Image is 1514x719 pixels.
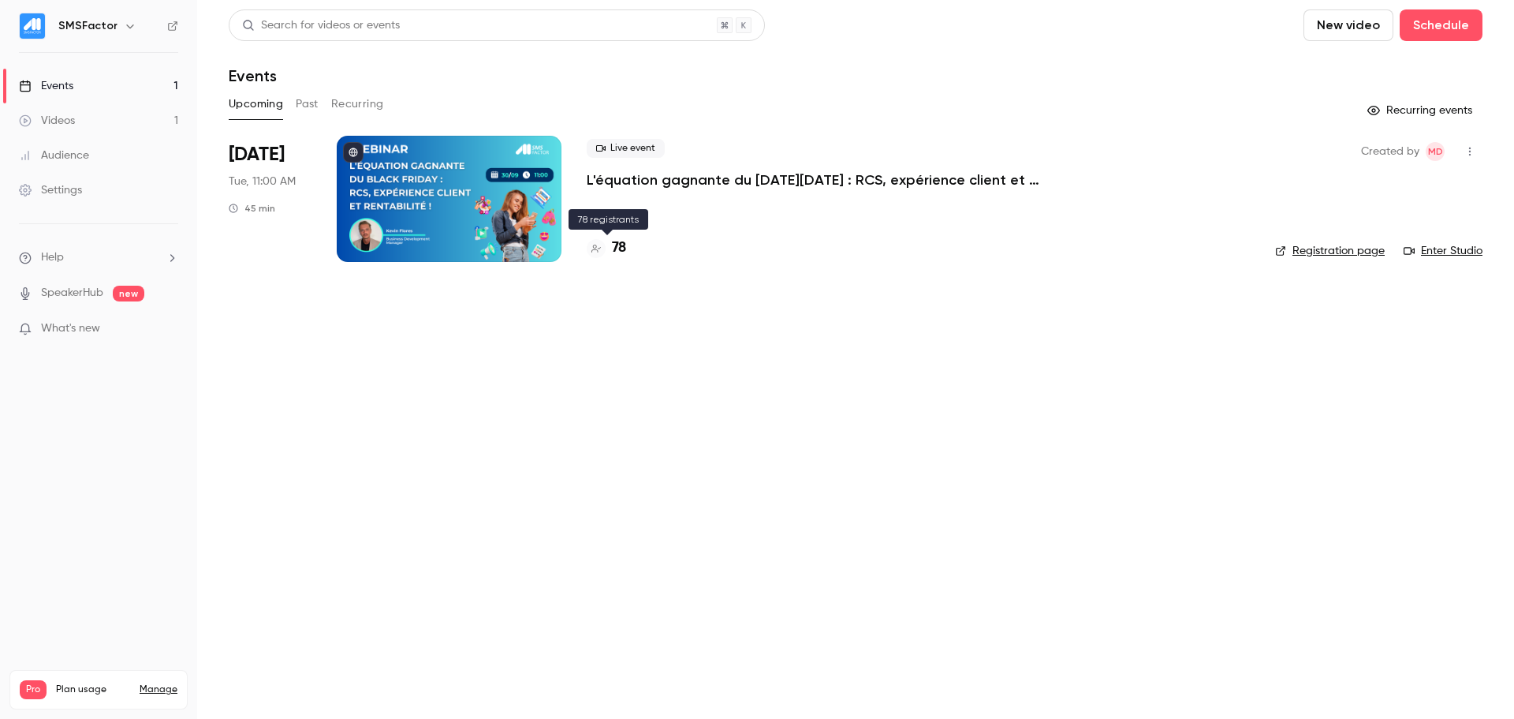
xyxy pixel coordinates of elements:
[140,683,177,696] a: Manage
[229,136,311,262] div: Sep 30 Tue, 11:00 AM (Europe/Paris)
[19,182,82,198] div: Settings
[229,142,285,167] span: [DATE]
[19,148,89,163] div: Audience
[19,113,75,129] div: Videos
[113,286,144,301] span: new
[296,92,319,117] button: Past
[1400,9,1482,41] button: Schedule
[41,249,64,266] span: Help
[331,92,384,117] button: Recurring
[229,92,283,117] button: Upcoming
[612,238,626,259] h4: 78
[229,66,277,85] h1: Events
[1428,142,1443,161] span: MD
[1303,9,1393,41] button: New video
[229,202,275,215] div: 45 min
[1361,142,1419,161] span: Created by
[1426,142,1445,161] span: Marie Delamarre
[587,238,626,259] a: 78
[587,139,665,158] span: Live event
[58,18,117,34] h6: SMSFactor
[229,174,296,189] span: Tue, 11:00 AM
[41,285,103,301] a: SpeakerHub
[20,13,45,39] img: SMSFactor
[159,322,178,336] iframe: Noticeable Trigger
[41,320,100,337] span: What's new
[587,170,1060,189] a: L'équation gagnante du [DATE][DATE] : RCS, expérience client et rentabilité !
[19,249,178,266] li: help-dropdown-opener
[242,17,400,34] div: Search for videos or events
[1360,98,1482,123] button: Recurring events
[1275,243,1385,259] a: Registration page
[1404,243,1482,259] a: Enter Studio
[19,78,73,94] div: Events
[56,683,130,696] span: Plan usage
[20,680,47,699] span: Pro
